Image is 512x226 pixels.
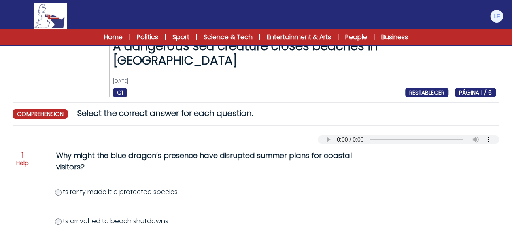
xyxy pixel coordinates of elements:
[381,32,408,42] a: Business
[8,3,92,29] a: Logo
[113,88,127,97] span: C1
[490,10,503,23] img: Lorenzo Filicetti
[21,152,24,159] span: 1
[55,218,62,225] input: Its arrival led to beach shutdowns
[77,108,253,119] span: Select the correct answer for each question.
[55,189,62,196] input: Its rarity made it a protected species
[345,32,367,42] a: People
[55,187,178,196] label: Its rarity made it a protected species
[113,39,496,68] h1: A dangerous sea creature closes beaches in [GEOGRAPHIC_DATA]
[137,32,158,42] a: Politics
[196,33,197,41] span: |
[405,88,448,97] a: RESTABLECER
[165,33,166,41] span: |
[56,150,380,173] div: Why might the blue dragon’s presence have disrupted summer plans for coastal visitors?
[34,3,67,29] img: Logo
[204,32,253,42] a: Science & Tech
[13,39,110,97] img: TTol6ccKfNQcgHn1ETVpi39jKGd56fREY8GgoUaf.jpg
[259,33,260,41] span: |
[113,78,496,84] p: [DATE]
[455,88,496,97] span: PÁGINA 1 / 6
[55,216,168,226] label: Its arrival led to beach shutdowns
[104,32,123,42] a: Home
[13,109,68,119] span: comprehension
[267,32,331,42] a: Entertainment & Arts
[374,33,375,41] span: |
[318,135,499,144] audio: Your browser does not support the audio element.
[16,159,29,167] p: Help
[172,32,189,42] a: Sport
[129,33,130,41] span: |
[338,33,339,41] span: |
